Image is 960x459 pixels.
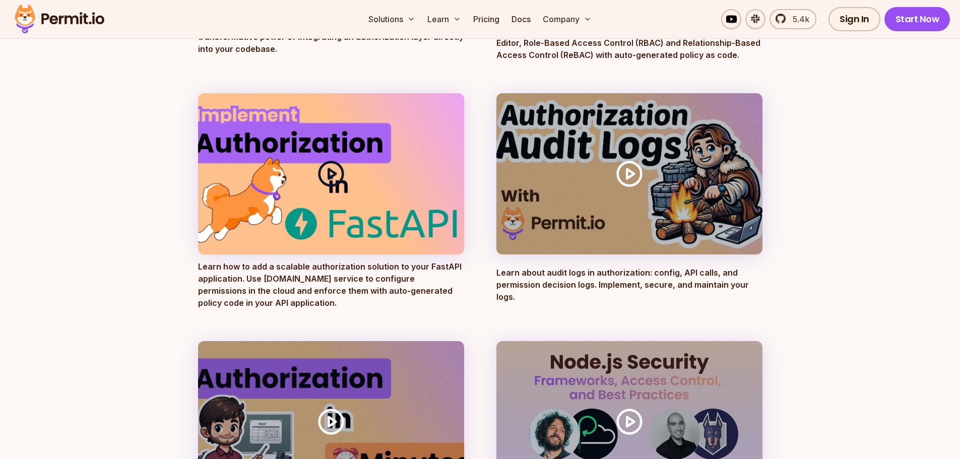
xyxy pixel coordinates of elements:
[507,9,535,29] a: Docs
[10,2,109,36] img: Permit logo
[198,19,464,61] p: Dive into the world of "Policy as Code", and uncover the transformative power of integrating an a...
[469,9,503,29] a: Pricing
[496,267,762,309] p: Learn about audit logs in authorization: config, API calls, and permission decision logs. Impleme...
[884,7,950,31] a: Start Now
[828,7,880,31] a: Sign In
[423,9,465,29] button: Learn
[198,260,464,309] p: Learn how to add a scalable authorization solution to your FastAPI application. Use [DOMAIN_NAME]...
[787,13,809,25] span: 5.4k
[539,9,596,29] button: Company
[364,9,419,29] button: Solutions
[770,9,816,29] a: 5.4k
